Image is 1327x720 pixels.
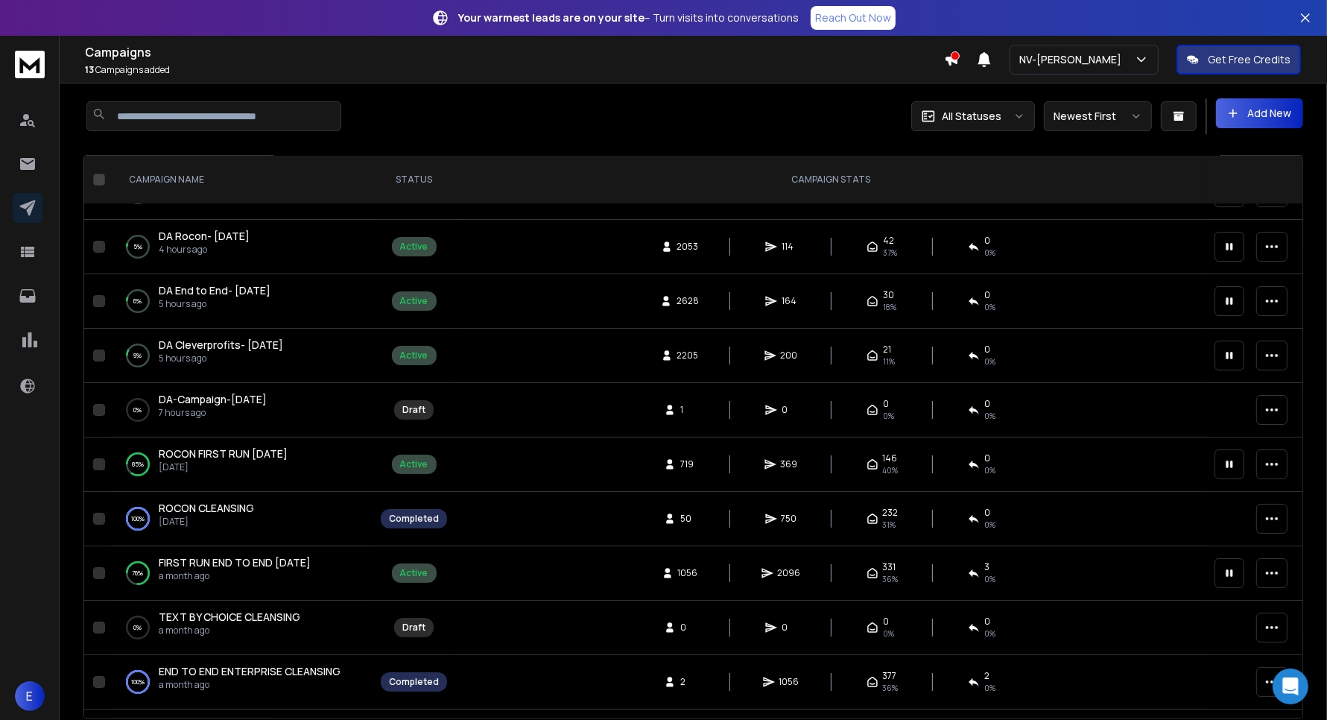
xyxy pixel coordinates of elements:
[782,513,797,525] span: 750
[159,501,254,515] span: ROCON CLEANSING
[131,675,145,689] p: 100 %
[85,63,94,76] span: 13
[402,622,425,634] div: Draft
[984,670,989,682] span: 2
[782,295,796,307] span: 164
[883,464,899,476] span: 40 %
[677,350,699,361] span: 2205
[159,664,341,679] a: END TO END ENTERPRISE CLEANSING
[15,51,45,78] img: logo
[680,622,695,634] span: 0
[159,446,288,461] a: ROCON FIRST RUN [DATE]
[680,676,695,688] span: 2
[1273,669,1308,704] div: Open Intercom Messenger
[133,566,144,581] p: 76 %
[984,247,995,259] span: 0 %
[111,329,372,383] td: 9%DA Cleverprofits- [DATE]5 hours ago
[111,156,372,204] th: CAMPAIGN NAME
[781,458,798,470] span: 369
[111,438,372,492] td: 85%ROCON FIRST RUN [DATE][DATE]
[1044,101,1152,131] button: Newest First
[883,289,894,301] span: 30
[984,289,990,301] span: 0
[159,461,288,473] p: [DATE]
[111,492,372,546] td: 100%ROCON CLEANSING[DATE]
[782,404,796,416] span: 0
[782,622,796,634] span: 0
[677,241,699,253] span: 2053
[883,628,894,640] span: 0%
[159,446,288,461] span: ROCON FIRST RUN [DATE]
[159,229,250,244] a: DA Rocon- [DATE]
[132,457,144,472] p: 85 %
[159,664,341,678] span: END TO END ENTERPRISE CLEANSING
[984,410,995,422] span: 0%
[883,452,898,464] span: 146
[984,464,995,476] span: 0 %
[883,573,899,585] span: 36 %
[400,241,428,253] div: Active
[678,567,698,579] span: 1056
[680,513,695,525] span: 50
[159,610,300,624] span: TEXT BY CHOICE CLEANSING
[159,244,250,256] p: 4 hours ago
[883,398,889,410] span: 0
[15,681,45,711] span: E
[984,561,989,573] span: 3
[883,356,895,367] span: 11 %
[984,452,990,464] span: 0
[458,10,799,25] p: – Turn visits into conversations
[111,274,372,329] td: 6%DA End to End- [DATE]5 hours ago
[402,404,425,416] div: Draft
[159,555,311,569] span: FIRST RUN END TO END [DATE]
[159,283,270,297] span: DA End to End- [DATE]
[159,353,283,364] p: 5 hours ago
[883,344,891,356] span: 21
[159,283,270,298] a: DA End to End- [DATE]
[883,410,894,422] span: 0%
[159,407,267,419] p: 7 hours ago
[1019,52,1127,67] p: NV-[PERSON_NAME]
[111,601,372,655] td: 0%TEXT BY CHOICE CLEANSINGa month ago
[400,458,428,470] div: Active
[400,295,428,307] div: Active
[984,573,995,585] span: 0 %
[883,301,896,313] span: 18 %
[159,338,283,353] a: DA Cleverprofits- [DATE]
[134,402,142,417] p: 0 %
[134,348,142,363] p: 9 %
[984,682,995,694] span: 0 %
[400,567,428,579] div: Active
[781,350,798,361] span: 200
[779,676,799,688] span: 1056
[883,247,897,259] span: 37 %
[111,220,372,274] td: 5%DA Rocon- [DATE]4 hours ago
[389,513,439,525] div: Completed
[111,546,372,601] td: 76%FIRST RUN END TO END [DATE]a month ago
[883,235,894,247] span: 42
[133,239,142,254] p: 5 %
[883,561,896,573] span: 331
[134,620,142,635] p: 0 %
[883,519,896,531] span: 31 %
[1176,45,1301,75] button: Get Free Credits
[159,392,267,406] span: DA-Campaign-[DATE]
[677,295,699,307] span: 2628
[456,156,1206,204] th: CAMPAIGN STATS
[159,516,254,528] p: [DATE]
[159,501,254,516] a: ROCON CLEANSING
[111,383,372,438] td: 0%DA-Campaign-[DATE]7 hours ago
[883,670,897,682] span: 377
[680,458,695,470] span: 719
[111,655,372,710] td: 100%END TO END ENTERPRISE CLEANSINGa month ago
[815,10,891,25] p: Reach Out Now
[984,519,995,531] span: 0 %
[85,64,944,76] p: Campaigns added
[389,676,439,688] div: Completed
[159,570,311,582] p: a month ago
[1208,52,1290,67] p: Get Free Credits
[159,229,250,243] span: DA Rocon- [DATE]
[159,679,341,691] p: a month ago
[811,6,896,30] a: Reach Out Now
